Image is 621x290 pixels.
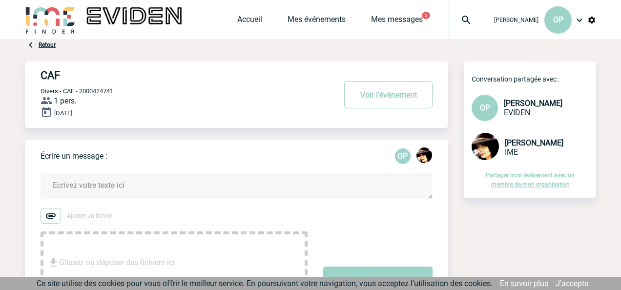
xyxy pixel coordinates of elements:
[59,238,175,287] span: Glissez ou déposer des fichiers ici
[344,81,433,108] button: Voir l'événement
[480,103,490,112] span: OP
[505,138,563,147] span: [PERSON_NAME]
[504,99,562,108] span: [PERSON_NAME]
[37,279,493,288] span: Ce site utilise des cookies pour vous offrir le meilleur service. En poursuivant votre navigation...
[25,6,76,34] img: IME-Finder
[472,133,499,160] img: 101023-0.jpg
[41,69,307,82] h4: CAF
[47,257,59,269] img: file_download.svg
[504,108,530,117] span: EVIDEN
[41,151,107,161] p: Écrire un message :
[54,96,77,105] span: 1 pers.
[54,109,72,117] span: [DATE]
[416,147,432,165] div: Rachel SABOUREAU
[371,15,423,28] a: Mes messages
[505,147,518,157] span: IME
[553,15,563,24] span: OP
[237,15,262,28] a: Accueil
[486,172,575,188] a: Partager mon événement avec un membre de mon organisation
[67,212,112,219] span: Ajouter un fichier
[395,148,411,164] div: Olga PORTILLA
[472,75,596,83] p: Conversation partagée avec :
[395,148,411,164] p: OP
[41,87,113,95] span: Divers - CAF - 2000424741
[556,279,588,288] a: J'accepte
[422,12,430,19] button: 5
[39,41,56,48] a: Retour
[416,147,432,163] img: 101023-0.jpg
[494,17,538,23] span: [PERSON_NAME]
[500,279,548,288] a: En savoir plus
[288,15,346,28] a: Mes événements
